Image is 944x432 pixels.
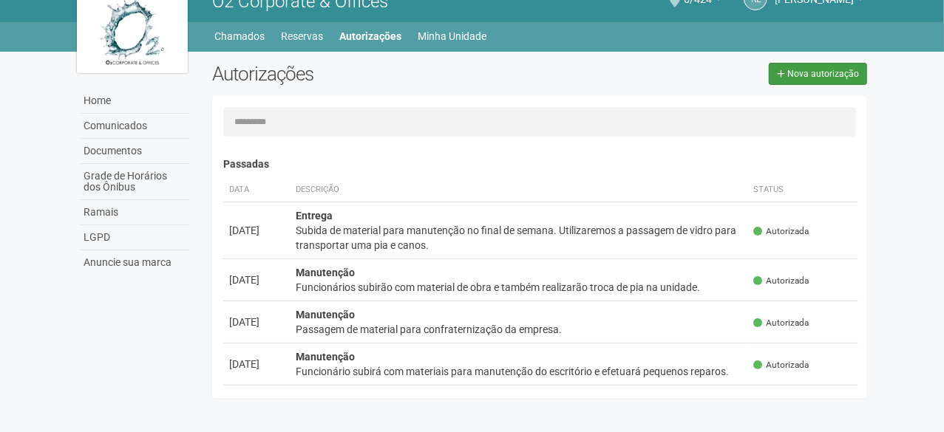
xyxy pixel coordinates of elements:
[282,26,324,47] a: Reservas
[81,164,190,200] a: Grade de Horários dos Ônibus
[212,63,529,85] h2: Autorizações
[81,139,190,164] a: Documentos
[753,275,809,287] span: Autorizada
[290,178,748,202] th: Descrição
[753,359,809,371] span: Autorizada
[229,223,284,238] div: [DATE]
[296,322,742,337] div: Passagem de material para confraternização da empresa.
[81,250,190,275] a: Anuncie sua marca
[296,280,742,295] div: Funcionários subirão com material de obra e também realizarão troca de pia na unidade.
[296,223,742,253] div: Subida de material para manutenção no final de semana. Utilizaremos a passagem de vidro para tran...
[229,272,284,287] div: [DATE]
[296,210,333,222] strong: Entrega
[296,351,355,363] strong: Manutenção
[296,309,355,320] strong: Manutenção
[753,317,809,329] span: Autorizada
[296,364,742,379] div: Funcionário subirá com materiais para manutenção do escritório e efetuará pequenos reparos.
[296,267,355,278] strong: Manutenção
[81,200,190,225] a: Ramais
[81,225,190,250] a: LGPD
[787,69,859,79] span: Nova autorização
[223,178,290,202] th: Data
[229,315,284,329] div: [DATE]
[340,26,402,47] a: Autorizações
[223,159,859,170] h4: Passadas
[229,357,284,371] div: [DATE]
[747,178,858,202] th: Status
[81,114,190,139] a: Comunicados
[753,225,809,238] span: Autorizada
[769,63,867,85] a: Nova autorização
[81,89,190,114] a: Home
[215,26,265,47] a: Chamados
[418,26,487,47] a: Minha Unidade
